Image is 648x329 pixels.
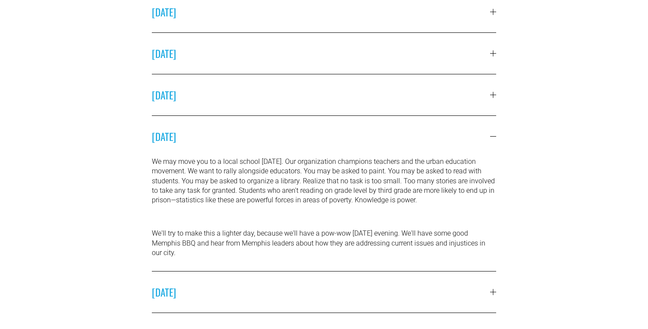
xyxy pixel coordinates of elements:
button: [DATE] [152,74,496,115]
button: [DATE] [152,33,496,74]
span: [DATE] [152,284,490,300]
span: [DATE] [152,129,490,144]
div: [DATE] [152,157,496,271]
span: [DATE] [152,4,490,19]
p: We may move you to a local school [DATE]. Our organization champions teachers and the urban educa... [152,157,496,205]
span: [DATE] [152,87,490,102]
span: [DATE] [152,46,490,61]
p: We'll try to make this a lighter day, because we'll have a pow-wow [DATE] evening. We'll have som... [152,229,496,258]
button: [DATE] [152,116,496,157]
button: [DATE] [152,272,496,313]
